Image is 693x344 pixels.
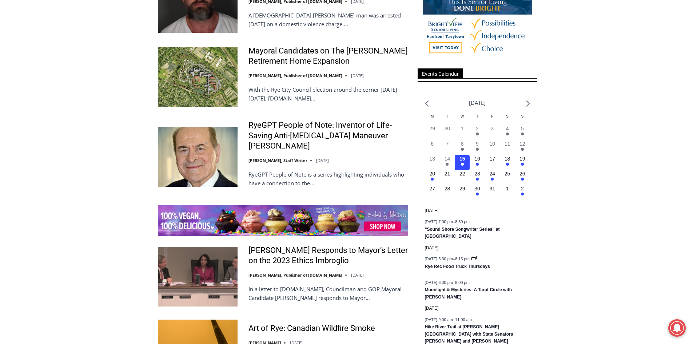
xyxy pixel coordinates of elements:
[351,73,364,78] time: [DATE]
[506,186,509,191] time: 1
[455,125,470,140] button: 1
[485,170,500,185] button: 24 Has events
[425,227,500,240] a: “Sound Shore Songwriter Series” at [GEOGRAPHIC_DATA]
[446,114,448,118] span: T
[461,114,464,118] span: W
[506,126,509,131] time: 4
[521,193,524,195] em: Has events
[459,156,465,162] time: 15
[521,114,523,118] span: S
[248,245,408,266] a: [PERSON_NAME] Responds to Mayor’s Letter on the 2023 Ethics Imbroglio
[500,185,515,200] button: 1
[351,272,364,278] time: [DATE]
[521,178,524,181] em: Has events
[506,133,509,135] em: Has events
[445,126,450,131] time: 30
[455,317,472,321] span: 11:00 am
[489,141,495,147] time: 10
[515,125,530,140] button: 5 Has events
[248,120,408,151] a: RyeGPT People of Note: Inventor of Life-Saving Anti-[MEDICAL_DATA] Maneuver [PERSON_NAME]
[459,171,465,177] time: 22
[425,287,512,300] a: Moonlight & Mysteries: A Tarot Circle with [PERSON_NAME]
[485,140,500,155] button: 10
[455,220,470,224] span: 8:30 pm
[175,71,353,91] a: Intern @ [DOMAIN_NAME]
[470,185,485,200] button: 30 Has events
[470,140,485,155] button: 9 Has events
[461,141,464,147] time: 8
[476,126,479,131] time: 2
[485,125,500,140] button: 3
[469,98,486,108] li: [DATE]
[461,148,464,151] em: Has events
[521,148,524,151] em: Has events
[485,185,500,200] button: 31
[425,245,439,252] time: [DATE]
[445,171,450,177] time: 21
[515,155,530,170] button: 19 Has events
[425,280,470,284] time: –
[485,155,500,170] button: 17
[489,186,495,191] time: 31
[425,317,472,321] time: –
[521,163,524,166] em: Has events
[500,125,515,140] button: 4 Has events
[184,0,344,71] div: "We would have speakers with experience in local journalism speak to us about their experiences a...
[429,171,435,177] time: 20
[455,185,470,200] button: 29
[445,156,450,162] time: 14
[489,171,495,177] time: 24
[521,126,524,131] time: 5
[474,171,480,177] time: 23
[429,156,435,162] time: 13
[470,125,485,140] button: 2 Has events
[515,114,530,125] div: Sunday
[521,133,524,135] em: Has events
[440,114,455,125] div: Tuesday
[500,114,515,125] div: Saturday
[521,186,524,191] time: 2
[158,127,238,186] img: RyeGPT People of Note: Inventor of Life-Saving Anti-Choking Maneuver Dr. Henry Heimlich
[248,11,408,28] p: A [DEMOGRAPHIC_DATA] [PERSON_NAME] man was arrested [DATE] on a domestic violence charge….
[425,280,453,284] span: [DATE] 6:30 pm
[519,171,525,177] time: 26
[515,185,530,200] button: 2 Has events
[425,170,440,185] button: 20 Has events
[248,170,408,187] p: RyeGPT People of Note is a series highlighting individuals who have a connection to the…
[461,126,464,131] time: 1
[445,186,450,191] time: 28
[248,285,408,302] p: In a letter to [DOMAIN_NAME], Councilman and GOP Mayoral Candidate [PERSON_NAME] responds to Mayor…
[425,257,471,261] time: –
[440,185,455,200] button: 28
[425,220,453,224] span: [DATE] 7:00 pm
[461,163,464,166] em: Has events
[190,72,337,89] span: Intern @ [DOMAIN_NAME]
[429,186,435,191] time: 27
[491,178,494,181] em: Has events
[476,148,479,151] em: Has events
[455,114,470,125] div: Wednesday
[515,170,530,185] button: 26 Has events
[425,257,453,261] span: [DATE] 5:30 pm
[425,125,440,140] button: 29
[491,114,493,118] span: F
[158,47,238,107] img: Mayoral Candidates on The Osborn Retirement Home Expansion
[425,185,440,200] button: 27
[506,163,509,166] em: Has events
[429,126,435,131] time: 29
[489,156,495,162] time: 17
[455,257,470,261] span: 8:15 pm
[425,207,439,214] time: [DATE]
[440,155,455,170] button: 14 Has events
[425,220,470,224] time: –
[505,156,510,162] time: 18
[476,193,479,195] em: Has events
[455,170,470,185] button: 22
[485,114,500,125] div: Friday
[455,155,470,170] button: 15 Has events
[515,140,530,155] button: 12 Has events
[470,170,485,185] button: 23 Has events
[500,155,515,170] button: 18 Has events
[476,163,479,166] em: Has events
[248,272,342,278] a: [PERSON_NAME], Publisher of [DOMAIN_NAME]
